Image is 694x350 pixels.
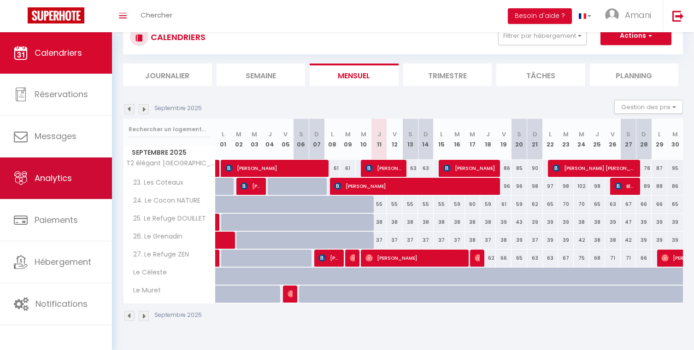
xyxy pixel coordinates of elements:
div: 39 [543,232,559,249]
div: 38 [605,232,621,249]
div: 38 [465,232,481,249]
th: 10 [356,119,371,160]
div: 37 [449,232,465,249]
abbr: V [611,130,615,139]
th: 19 [496,119,512,160]
div: 39 [543,214,559,231]
div: 65 [512,250,527,267]
div: 39 [636,232,652,249]
h3: CALENDRIERS [148,27,206,47]
abbr: M [454,130,460,139]
div: 63 [402,160,418,177]
th: 27 [621,119,636,160]
span: [PERSON_NAME] [350,249,355,267]
div: 87 [652,160,667,177]
div: 38 [589,214,605,231]
div: 65 [667,196,683,213]
div: 39 [605,214,621,231]
div: 39 [496,214,512,231]
span: [PERSON_NAME] [225,159,324,177]
div: 95 [667,160,683,177]
abbr: S [408,130,412,139]
span: Réservations [35,88,88,100]
div: 63 [527,250,543,267]
span: Le Muret [125,286,163,296]
div: 63 [543,250,559,267]
div: 68 [589,250,605,267]
div: 90 [527,160,543,177]
abbr: D [314,130,319,139]
div: 67 [621,196,636,213]
span: [PERSON_NAME] [318,249,339,267]
abbr: V [393,130,397,139]
div: 42 [621,232,636,249]
div: 71 [621,250,636,267]
div: 39 [558,232,574,249]
span: [PERSON_NAME] [443,159,495,177]
div: 39 [652,232,667,249]
th: 16 [449,119,465,160]
p: Septembre 2025 [154,311,202,320]
div: 37 [527,232,543,249]
button: Filtrer par hébergement [498,27,587,45]
div: 55 [418,196,434,213]
th: 22 [543,119,559,160]
abbr: V [502,130,506,139]
abbr: M [236,130,241,139]
button: Besoin d'aide ? [508,8,572,24]
li: Planning [590,64,679,86]
abbr: D [533,130,537,139]
div: 59 [480,196,496,213]
span: [PERSON_NAME] [365,249,465,267]
div: 38 [589,232,605,249]
div: 47 [621,214,636,231]
th: 15 [434,119,449,160]
div: 37 [418,232,434,249]
abbr: D [641,130,646,139]
div: 96 [512,178,527,195]
div: 75 [574,250,589,267]
abbr: L [222,130,224,139]
abbr: M [563,130,569,139]
abbr: J [595,130,599,139]
th: 02 [231,119,247,160]
div: 55 [371,196,387,213]
div: 59 [512,196,527,213]
div: 39 [527,214,543,231]
abbr: V [283,130,288,139]
abbr: M [470,130,475,139]
div: 39 [636,214,652,231]
th: 08 [324,119,340,160]
div: 37 [371,232,387,249]
th: 29 [652,119,667,160]
input: Rechercher un logement... [129,121,210,138]
th: 06 [294,119,309,160]
div: 39 [667,232,683,249]
span: T2 élégant [GEOGRAPHIC_DATA] et gare [125,160,217,167]
li: Mensuel [310,64,399,86]
span: Messages [35,130,76,142]
span: [PERSON_NAME] [334,177,496,195]
div: 39 [512,232,527,249]
abbr: D [423,130,428,139]
div: 61 [324,160,340,177]
th: 01 [216,119,231,160]
abbr: L [658,130,661,139]
div: 62 [480,250,496,267]
div: 66 [496,250,512,267]
abbr: M [252,130,257,139]
span: 26. Le Grenadin [125,232,185,242]
abbr: L [440,130,443,139]
div: 38 [402,214,418,231]
th: 24 [574,119,589,160]
th: 26 [605,119,621,160]
abbr: M [345,130,351,139]
div: 97 [543,178,559,195]
span: Chercher [141,10,172,20]
div: 55 [434,196,449,213]
th: 04 [262,119,278,160]
span: Hébergement [35,256,91,268]
abbr: S [299,130,303,139]
div: 78 [636,160,652,177]
img: logout [672,10,684,22]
